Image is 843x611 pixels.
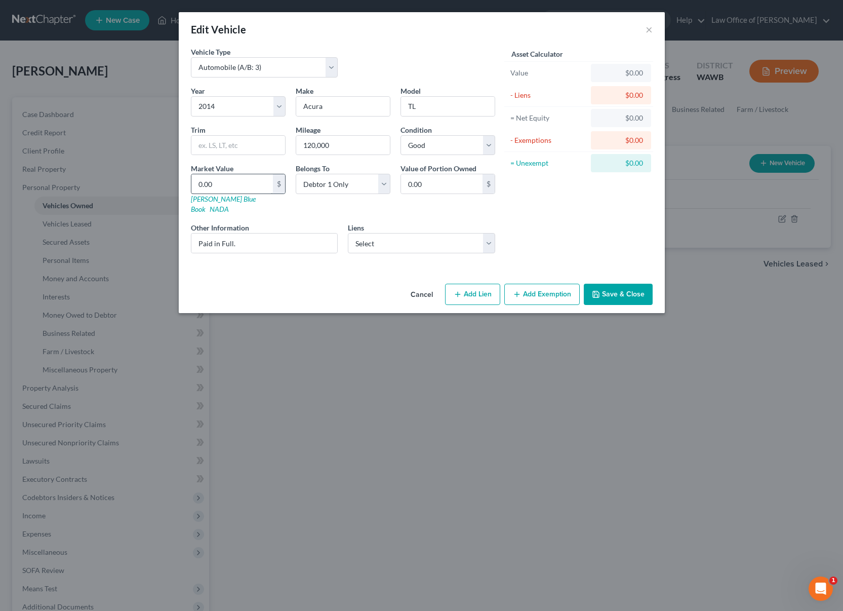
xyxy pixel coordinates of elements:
label: Value of Portion Owned [400,163,476,174]
div: $ [483,174,495,194]
div: $0.00 [599,113,643,123]
input: ex. Nissan [296,97,390,116]
button: Save & Close [584,284,653,305]
button: × [646,23,653,35]
iframe: Intercom live chat [809,577,833,601]
label: Market Value [191,163,233,174]
button: Add Exemption [504,284,580,305]
input: ex. LS, LT, etc [191,136,285,155]
a: [PERSON_NAME] Blue Book [191,195,256,213]
label: Mileage [296,125,320,135]
input: 0.00 [191,174,273,194]
div: $0.00 [599,135,643,145]
div: - Exemptions [510,135,587,145]
button: Cancel [403,285,441,305]
a: NADA [210,205,229,213]
div: $0.00 [599,90,643,100]
div: Edit Vehicle [191,22,247,36]
label: Asset Calculator [511,49,563,59]
input: ex. Altima [401,97,495,116]
label: Year [191,86,205,96]
label: Vehicle Type [191,47,230,57]
button: Add Lien [445,284,500,305]
div: Value [510,68,587,78]
span: 1 [829,577,837,585]
div: $ [273,174,285,194]
div: $0.00 [599,68,643,78]
label: Model [400,86,421,96]
label: Liens [348,222,364,233]
label: Trim [191,125,206,135]
div: - Liens [510,90,587,100]
div: = Unexempt [510,158,587,168]
span: Make [296,87,313,95]
label: Other Information [191,222,249,233]
input: -- [296,136,390,155]
input: (optional) [191,234,338,253]
div: $0.00 [599,158,643,168]
input: 0.00 [401,174,483,194]
span: Belongs To [296,164,330,173]
div: = Net Equity [510,113,587,123]
label: Condition [400,125,432,135]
